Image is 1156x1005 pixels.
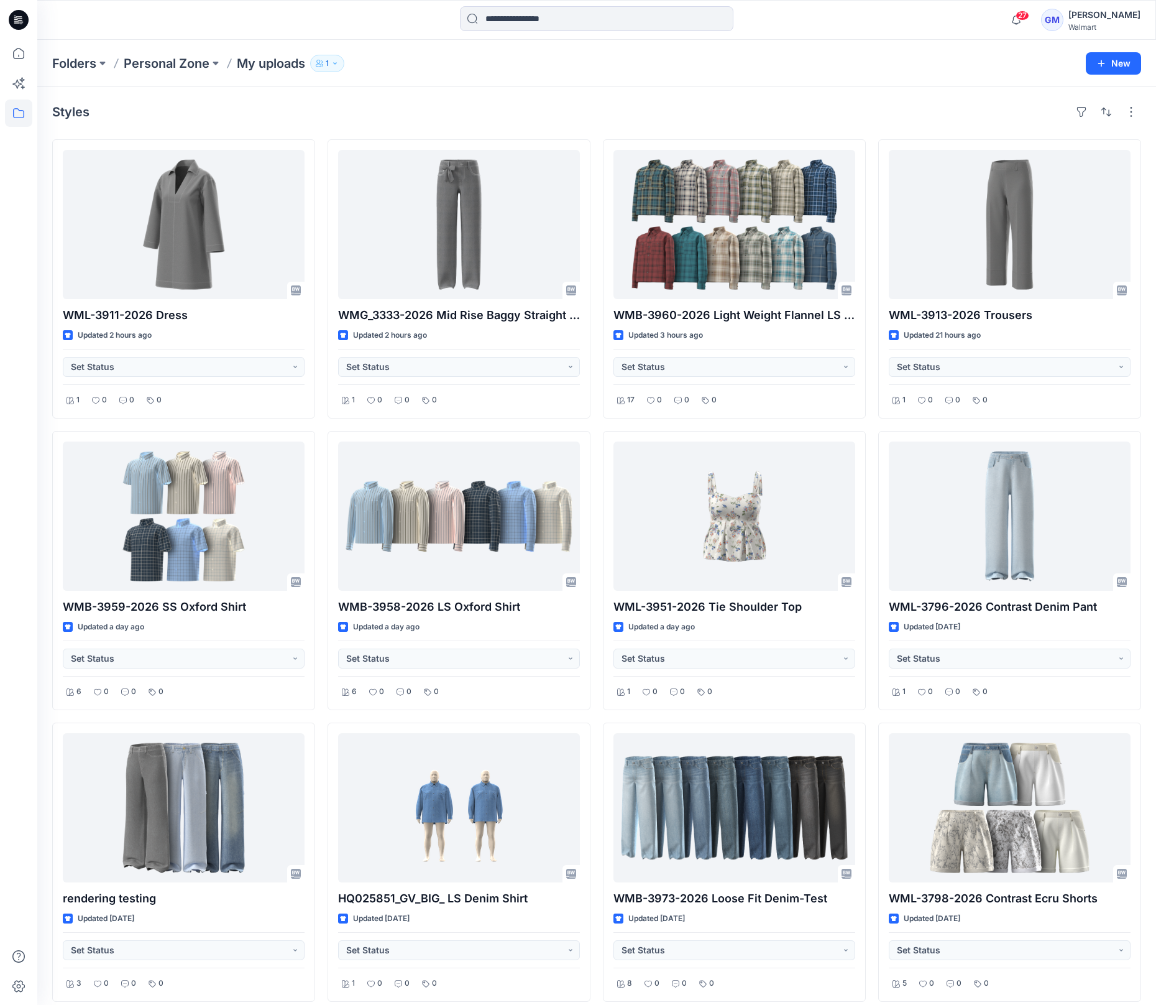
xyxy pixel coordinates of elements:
[707,685,712,698] p: 0
[338,598,580,616] p: WMB-3958-2026 LS Oxford Shirt
[352,977,355,990] p: 1
[353,912,410,925] p: Updated [DATE]
[654,977,659,990] p: 0
[657,394,662,407] p: 0
[983,685,988,698] p: 0
[76,685,81,698] p: 6
[682,977,687,990] p: 0
[955,685,960,698] p: 0
[709,977,714,990] p: 0
[352,394,355,407] p: 1
[434,685,439,698] p: 0
[377,394,382,407] p: 0
[158,685,163,698] p: 0
[352,685,357,698] p: 6
[63,598,305,616] p: WMB-3959-2026 SS Oxford Shirt
[684,394,689,407] p: 0
[406,685,411,698] p: 0
[78,621,144,634] p: Updated a day ago
[1068,22,1140,32] div: Walmart
[63,150,305,299] a: WML-3911-2026 Dress
[104,977,109,990] p: 0
[1016,11,1029,21] span: 27
[338,733,580,882] a: HQ025851_GV_BIG_ LS Denim Shirt
[157,394,162,407] p: 0
[78,912,134,925] p: Updated [DATE]
[63,442,305,591] a: WMB-3959-2026 SS Oxford Shirt
[1041,9,1063,31] div: GM
[63,307,305,324] p: WML-3911-2026 Dress
[983,394,988,407] p: 0
[613,442,855,591] a: WML-3951-2026 Tie Shoulder Top
[613,598,855,616] p: WML-3951-2026 Tie Shoulder Top
[432,977,437,990] p: 0
[237,55,305,72] p: My uploads
[628,621,695,634] p: Updated a day ago
[889,150,1131,299] a: WML-3913-2026 Trousers
[52,104,89,119] h4: Styles
[653,685,658,698] p: 0
[889,307,1131,324] p: WML-3913-2026 Trousers
[928,394,933,407] p: 0
[613,150,855,299] a: WMB-3960-2026 Light Weight Flannel LS Shirt
[928,685,933,698] p: 0
[76,394,80,407] p: 1
[405,394,410,407] p: 0
[889,442,1131,591] a: WML-3796-2026 Contrast Denim Pant
[904,329,981,342] p: Updated 21 hours ago
[78,329,152,342] p: Updated 2 hours ago
[338,307,580,324] p: WMG_3333-2026 Mid Rise Baggy Straight Pant
[984,977,989,990] p: 0
[889,890,1131,907] p: WML-3798-2026 Contrast Ecru Shorts
[613,890,855,907] p: WMB-3973-2026 Loose Fit Denim-Test
[131,685,136,698] p: 0
[63,890,305,907] p: rendering testing
[338,890,580,907] p: HQ025851_GV_BIG_ LS Denim Shirt
[158,977,163,990] p: 0
[104,685,109,698] p: 0
[377,977,382,990] p: 0
[627,394,635,407] p: 17
[889,598,1131,616] p: WML-3796-2026 Contrast Denim Pant
[405,977,410,990] p: 0
[929,977,934,990] p: 0
[52,55,96,72] a: Folders
[338,442,580,591] a: WMB-3958-2026 LS Oxford Shirt
[379,685,384,698] p: 0
[712,394,717,407] p: 0
[628,912,685,925] p: Updated [DATE]
[613,733,855,882] a: WMB-3973-2026 Loose Fit Denim-Test
[902,977,907,990] p: 5
[131,977,136,990] p: 0
[124,55,209,72] a: Personal Zone
[627,977,632,990] p: 8
[956,977,961,990] p: 0
[1086,52,1141,75] button: New
[102,394,107,407] p: 0
[627,685,630,698] p: 1
[129,394,134,407] p: 0
[338,150,580,299] a: WMG_3333-2026 Mid Rise Baggy Straight Pant
[904,621,960,634] p: Updated [DATE]
[63,733,305,882] a: rendering testing
[310,55,344,72] button: 1
[432,394,437,407] p: 0
[76,977,81,990] p: 3
[904,912,960,925] p: Updated [DATE]
[1068,7,1140,22] div: [PERSON_NAME]
[353,329,427,342] p: Updated 2 hours ago
[353,621,420,634] p: Updated a day ago
[628,329,703,342] p: Updated 3 hours ago
[326,57,329,70] p: 1
[902,394,906,407] p: 1
[902,685,906,698] p: 1
[613,307,855,324] p: WMB-3960-2026 Light Weight Flannel LS Shirt
[680,685,685,698] p: 0
[889,733,1131,882] a: WML-3798-2026 Contrast Ecru Shorts
[955,394,960,407] p: 0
